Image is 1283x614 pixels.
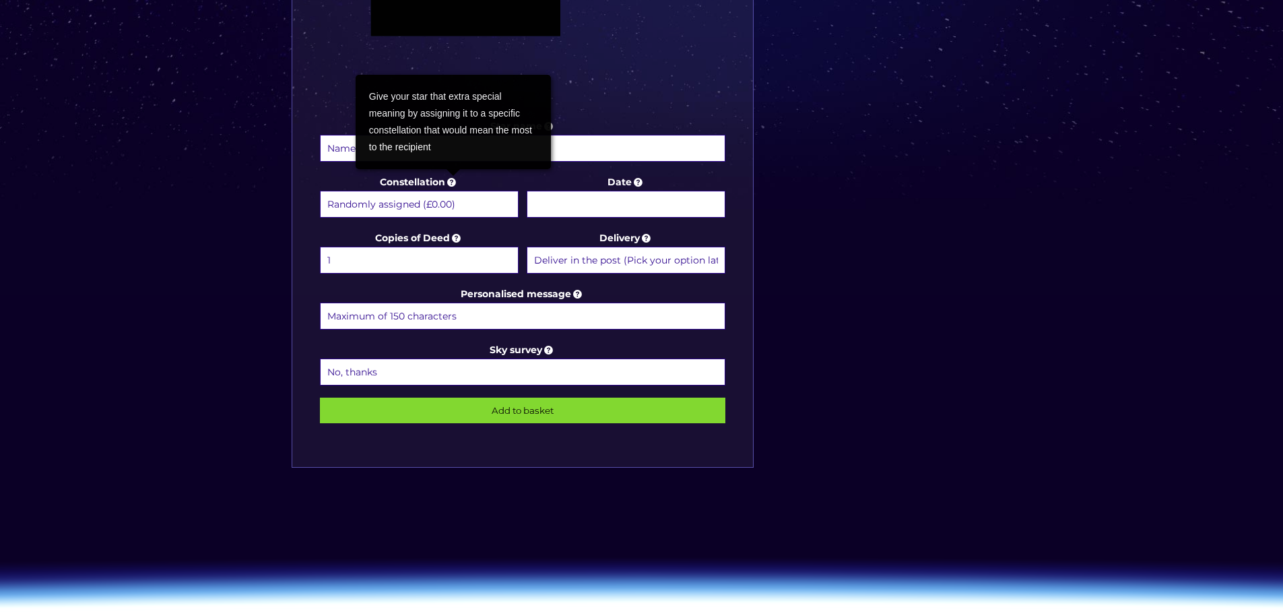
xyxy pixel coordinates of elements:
[320,230,519,276] label: Copies of Deed
[320,303,726,330] input: Personalised message
[320,286,726,332] label: Personalised message
[320,135,726,162] input: Star name
[356,75,551,169] div: Give your star that extra special meaning by assigning it to a specific constellation that would ...
[527,191,725,218] input: Date
[490,344,556,356] a: Sky survey
[320,191,519,218] select: Constellation
[320,359,726,386] select: Sky survey
[320,398,726,423] input: Add to basket
[320,118,726,164] label: Star name
[527,247,725,274] select: Delivery
[527,174,725,220] label: Date
[320,247,519,274] select: Copies of Deed
[527,230,725,276] label: Delivery
[320,174,519,220] label: Constellation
